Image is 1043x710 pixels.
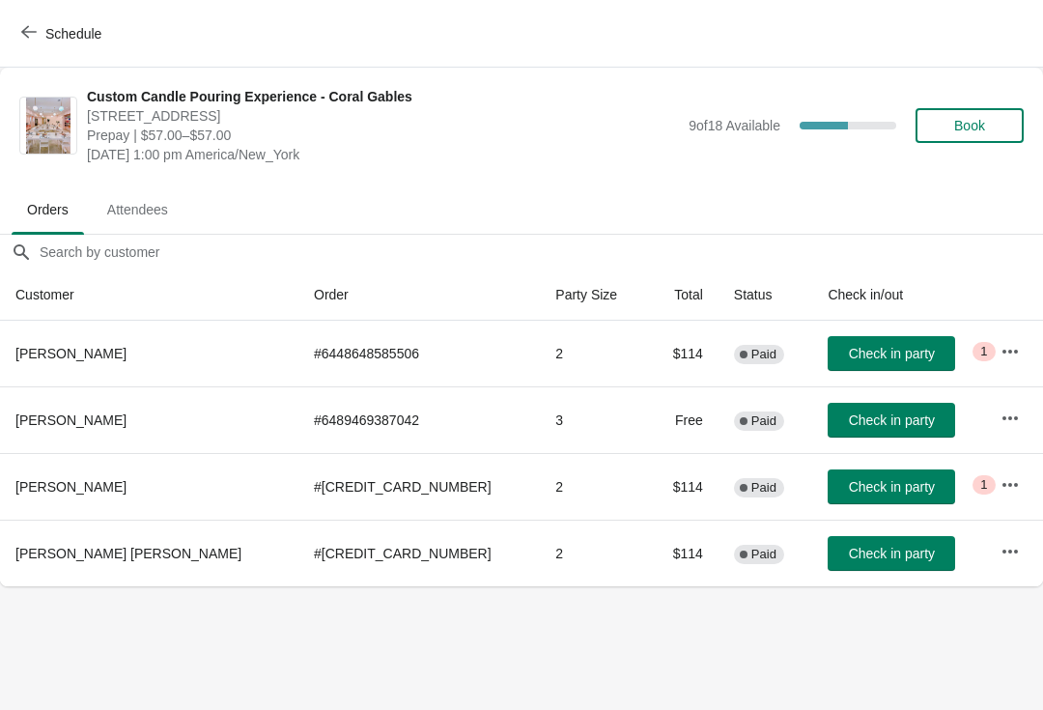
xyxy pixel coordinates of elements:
[10,16,117,51] button: Schedule
[849,479,935,495] span: Check in party
[540,270,647,321] th: Party Size
[751,480,776,496] span: Paid
[12,192,84,227] span: Orders
[648,453,719,520] td: $114
[87,106,679,126] span: [STREET_ADDRESS]
[92,192,183,227] span: Attendees
[648,321,719,386] td: $114
[298,520,540,586] td: # [CREDIT_CARD_NUMBER]
[87,145,679,164] span: [DATE] 1:00 pm America/New_York
[849,412,935,428] span: Check in party
[540,321,647,386] td: 2
[540,386,647,453] td: 3
[980,344,987,359] span: 1
[87,126,679,145] span: Prepay | $57.00–$57.00
[45,26,101,42] span: Schedule
[298,453,540,520] td: # [CREDIT_CARD_NUMBER]
[298,270,540,321] th: Order
[849,546,935,561] span: Check in party
[15,546,241,561] span: [PERSON_NAME] [PERSON_NAME]
[540,520,647,586] td: 2
[751,413,776,429] span: Paid
[828,403,955,438] button: Check in party
[540,453,647,520] td: 2
[751,547,776,562] span: Paid
[87,87,679,106] span: Custom Candle Pouring Experience - Coral Gables
[849,346,935,361] span: Check in party
[26,98,71,154] img: Custom Candle Pouring Experience - Coral Gables
[812,270,984,321] th: Check in/out
[719,270,813,321] th: Status
[648,520,719,586] td: $114
[15,346,127,361] span: [PERSON_NAME]
[828,536,955,571] button: Check in party
[298,321,540,386] td: # 6448648585506
[689,118,780,133] span: 9 of 18 Available
[828,336,955,371] button: Check in party
[648,270,719,321] th: Total
[980,477,987,493] span: 1
[15,479,127,495] span: [PERSON_NAME]
[828,469,955,504] button: Check in party
[39,235,1043,270] input: Search by customer
[954,118,985,133] span: Book
[916,108,1024,143] button: Book
[15,412,127,428] span: [PERSON_NAME]
[298,386,540,453] td: # 6489469387042
[648,386,719,453] td: Free
[751,347,776,362] span: Paid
